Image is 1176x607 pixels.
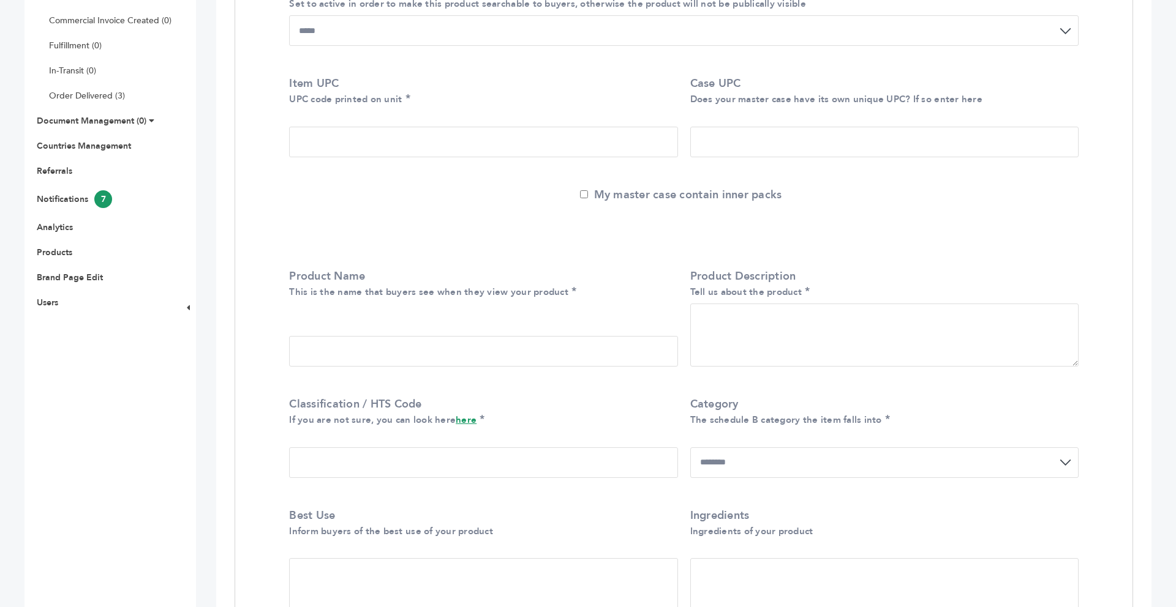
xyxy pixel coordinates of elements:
a: Fulfillment (0) [49,40,102,51]
label: Classification / HTS Code [289,397,671,427]
span: 7 [94,190,112,208]
input: My master case contain inner packs [580,190,588,198]
small: UPC code printed on unit [289,93,402,105]
a: Commercial Invoice Created (0) [49,15,171,26]
a: Notifications7 [37,193,112,205]
label: Product Name [289,269,671,299]
a: Brand Page Edit [37,272,103,283]
small: This is the name that buyers see when they view your product [289,286,568,298]
a: here [456,414,477,426]
label: Product Description [690,269,1072,299]
label: Case UPC [690,76,1072,106]
label: My master case contain inner packs [580,187,782,203]
label: Item UPC [289,76,671,106]
small: The schedule B category the item falls into [690,414,882,426]
a: Order Delivered (3) [49,90,125,102]
label: Category [690,397,1072,427]
a: Document Management (0) [37,115,146,127]
small: Tell us about the product [690,286,802,298]
small: Inform buyers of the best use of your product [289,525,493,537]
label: Best Use [289,508,671,538]
small: Does your master case have its own unique UPC? If so enter here [690,93,982,105]
a: Referrals [37,165,72,177]
small: If you are not sure, you can look here [289,414,477,426]
a: Analytics [37,222,73,233]
a: Users [37,297,58,308]
a: In-Transit (0) [49,65,96,76]
label: Ingredients [690,508,1072,538]
small: Ingredients of your product [690,525,813,537]
a: Countries Management [37,140,131,152]
a: Products [37,247,72,258]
